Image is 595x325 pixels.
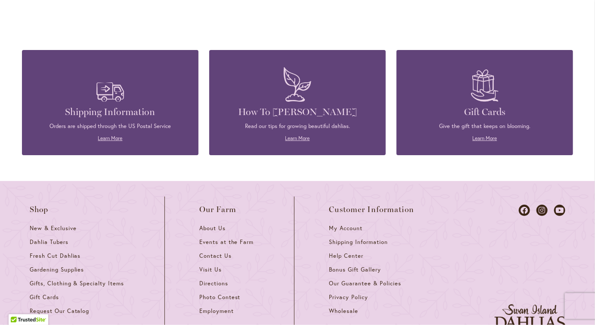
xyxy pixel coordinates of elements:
span: Photo Contest [199,294,241,301]
a: Learn More [473,135,497,141]
a: Learn More [98,135,123,141]
a: Dahlias on Youtube [554,205,565,216]
span: Events at the Farm [199,238,254,246]
span: Directions [199,280,228,287]
span: Shop [30,205,49,214]
span: Visit Us [199,266,222,273]
span: Request Our Catalog [30,307,89,315]
span: Privacy Policy [329,294,368,301]
span: Customer Information [329,205,414,214]
span: About Us [199,225,226,232]
p: Orders are shipped through the US Postal Service [35,122,186,130]
span: Our Farm [199,205,236,214]
iframe: Launch Accessibility Center [6,294,31,319]
span: Shipping Information [329,238,387,246]
span: Our Guarantee & Policies [329,280,401,287]
h4: Gift Cards [409,106,560,118]
span: Fresh Cut Dahlias [30,252,81,259]
span: Wholesale [329,307,358,315]
h4: Shipping Information [35,106,186,118]
span: Help Center [329,252,363,259]
a: Dahlias on Facebook [519,205,530,216]
span: Gifts, Clothing & Specialty Items [30,280,124,287]
span: My Account [329,225,363,232]
p: Read our tips for growing beautiful dahlias. [222,122,373,130]
span: New & Exclusive [30,225,77,232]
h4: How To [PERSON_NAME] [222,106,373,118]
span: Bonus Gift Gallery [329,266,381,273]
span: Contact Us [199,252,232,259]
span: Dahlia Tubers [30,238,68,246]
span: Gift Cards [30,294,59,301]
a: Learn More [285,135,310,141]
span: Employment [199,307,234,315]
span: Gardening Supplies [30,266,84,273]
p: Give the gift that keeps on blooming. [409,122,560,130]
a: Dahlias on Instagram [536,205,548,216]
